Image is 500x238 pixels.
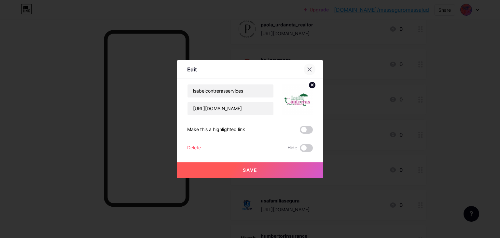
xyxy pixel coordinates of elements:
input: URL [187,102,273,115]
img: link_thumbnail [282,84,313,115]
span: Save [243,167,257,173]
span: Hide [287,144,297,152]
div: Delete [187,144,201,152]
input: Title [187,84,273,97]
div: Make this a highlighted link [187,126,245,134]
div: Edit [187,66,197,73]
button: Save [177,162,323,178]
